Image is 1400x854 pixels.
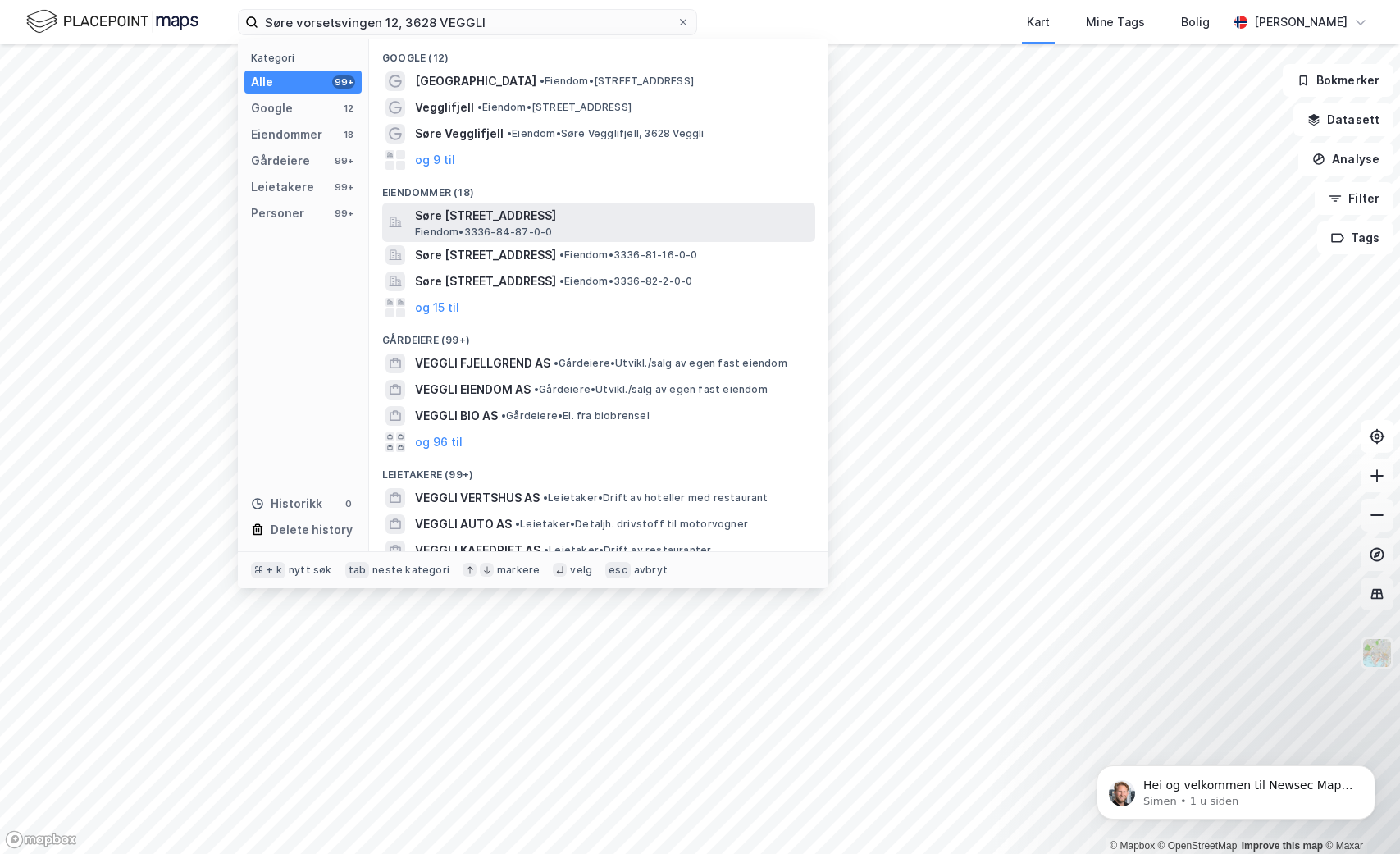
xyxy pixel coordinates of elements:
[5,830,77,849] a: Mapbox homepage
[544,544,549,556] span: •
[559,275,692,288] span: Eiendom • 3336-82-2-0-0
[554,357,559,369] span: •
[415,514,512,534] span: VEGGLI AUTO AS
[1298,143,1393,176] button: Analyse
[570,564,592,577] div: velg
[415,150,455,170] button: og 9 til
[554,357,787,370] span: Gårdeiere • Utvikl./salg av egen fast eiendom
[271,520,353,540] div: Delete history
[415,488,540,508] span: VEGGLI VERTSHUS AS
[369,173,828,203] div: Eiendommer (18)
[369,321,828,350] div: Gårdeiere (99+)
[251,177,314,197] div: Leietakere
[501,409,506,422] span: •
[544,544,711,557] span: Leietaker • Drift av restauranter
[1158,840,1238,852] a: OpenStreetMap
[507,127,512,139] span: •
[342,128,355,141] div: 18
[26,7,198,36] img: logo.f888ab2527a4732fd821a326f86c7f29.svg
[515,518,520,530] span: •
[415,206,809,226] span: Søre [STREET_ADDRESS]
[1317,221,1393,254] button: Tags
[1027,12,1050,32] div: Kart
[369,39,828,68] div: Google (12)
[540,75,545,87] span: •
[543,491,548,504] span: •
[497,564,540,577] div: markere
[415,298,459,317] button: og 15 til
[251,72,273,92] div: Alle
[342,102,355,115] div: 12
[1254,12,1348,32] div: [PERSON_NAME]
[534,383,539,395] span: •
[415,354,550,373] span: VEGGLI FJELLGREND AS
[477,101,632,114] span: Eiendom • [STREET_ADDRESS]
[251,151,310,171] div: Gårdeiere
[415,380,531,400] span: VEGGLI EIENDOM AS
[251,125,322,144] div: Eiendommer
[1110,840,1155,852] a: Mapbox
[342,497,355,510] div: 0
[1086,12,1145,32] div: Mine Tags
[559,249,698,262] span: Eiendom • 3336-81-16-0-0
[372,564,449,577] div: neste kategori
[332,180,355,194] div: 99+
[1242,840,1323,852] a: Improve this map
[543,491,768,505] span: Leietaker • Drift av hoteller med restaurant
[251,52,362,64] div: Kategori
[1283,64,1393,97] button: Bokmerker
[415,98,474,117] span: Vegglifjell
[540,75,694,88] span: Eiendom • [STREET_ADDRESS]
[501,409,650,422] span: Gårdeiere • El. fra biobrensel
[332,75,355,89] div: 99+
[515,518,748,531] span: Leietaker • Detaljh. drivstoff til motorvogner
[559,249,564,261] span: •
[1072,731,1400,846] iframe: Intercom notifications melding
[415,432,463,452] button: og 96 til
[1361,637,1393,669] img: Z
[415,226,552,239] span: Eiendom • 3336-84-87-0-0
[415,71,536,91] span: [GEOGRAPHIC_DATA]
[289,564,332,577] div: nytt søk
[634,564,668,577] div: avbryt
[534,383,768,396] span: Gårdeiere • Utvikl./salg av egen fast eiendom
[477,101,482,113] span: •
[415,124,504,144] span: Søre Vegglifjell
[507,127,705,140] span: Eiendom • Søre Vegglifjell, 3628 Veggli
[415,406,498,426] span: VEGGLI BIO AS
[345,562,370,578] div: tab
[251,494,322,514] div: Historikk
[1315,182,1393,215] button: Filter
[415,245,556,265] span: Søre [STREET_ADDRESS]
[369,455,828,485] div: Leietakere (99+)
[1181,12,1210,32] div: Bolig
[559,275,564,287] span: •
[332,154,355,167] div: 99+
[415,541,540,560] span: VEGGLI KAFEDRIFT AS
[251,98,293,118] div: Google
[605,562,631,578] div: esc
[251,203,304,223] div: Personer
[251,562,285,578] div: ⌘ + k
[415,272,556,291] span: Søre [STREET_ADDRESS]
[258,10,677,34] input: Søk på adresse, matrikkel, gårdeiere, leietakere eller personer
[332,207,355,220] div: 99+
[1293,103,1393,136] button: Datasett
